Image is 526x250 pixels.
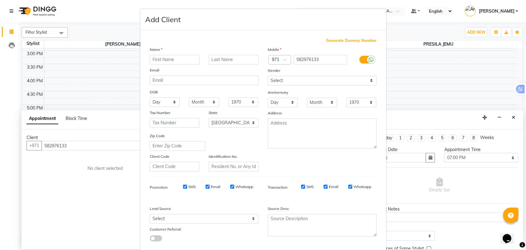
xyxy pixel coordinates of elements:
[150,206,171,211] label: Lead Source
[209,55,259,64] input: Last Name
[235,184,253,190] label: Whatsapp
[268,185,287,190] label: Transaction
[150,185,168,190] label: Promotion
[150,68,159,73] label: Email
[145,14,181,25] h4: Add Client
[353,184,371,190] label: Whatsapp
[150,76,259,85] input: Email
[150,227,181,232] label: Customer Referral
[150,47,162,52] label: Name
[150,141,205,151] input: Enter Zip Code
[306,184,314,190] label: SMS
[150,154,169,159] label: Client Code
[268,47,281,52] label: Mobile
[209,154,238,159] label: Identification No.
[268,110,282,116] label: Address
[209,162,259,171] input: Resident No. or Any Id
[150,133,165,139] label: Zip Code
[150,110,170,116] label: Tax Number
[188,184,196,190] label: SMS
[268,68,280,73] label: Gender
[329,184,338,190] label: Email
[150,89,158,95] label: DOB
[294,55,347,64] input: Mobile
[150,55,200,64] input: First Name
[150,118,200,128] input: Tax Number
[268,206,289,211] label: Source Desc
[211,184,220,190] label: Email
[268,90,288,95] label: Anniversary
[326,38,377,44] span: Generate Dummy Number
[209,110,218,116] label: State
[150,162,200,171] input: Client Code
